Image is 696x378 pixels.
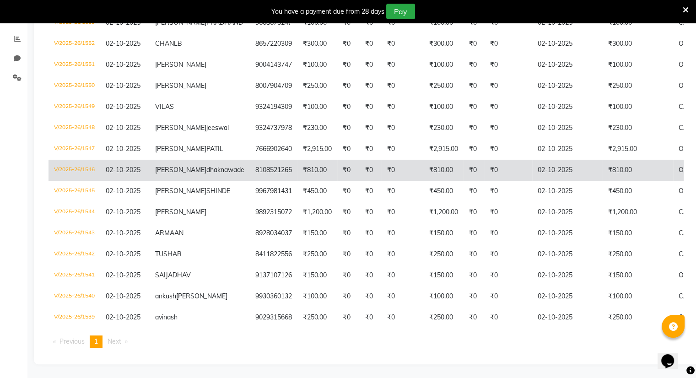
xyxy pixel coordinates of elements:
span: avinash [155,313,178,321]
span: 02-10-2025 [106,313,140,321]
span: ARMAAN [155,229,183,237]
td: ₹0 [360,307,382,328]
td: ₹0 [464,33,485,54]
td: ₹2,915.00 [424,139,464,160]
td: ₹100.00 [424,54,464,76]
span: 02-10-2025 [106,187,140,195]
td: ₹0 [360,76,382,97]
iframe: chat widget [658,341,687,369]
span: [PERSON_NAME] [155,81,206,90]
td: ₹0 [382,202,424,223]
span: 02-10-2025 [106,292,140,300]
td: ₹250.00 [297,244,337,265]
span: 02-10-2025 [106,208,140,216]
td: ₹0 [360,181,382,202]
div: You have a payment due from 28 days [271,7,384,16]
td: ₹0 [360,12,382,33]
td: ₹0 [485,223,532,244]
td: ₹250.00 [297,307,337,328]
td: ₹0 [382,97,424,118]
td: 02-10-2025 [532,54,603,76]
td: ₹0 [464,54,485,76]
td: 02-10-2025 [532,244,603,265]
td: V/2025-26/1539 [49,307,100,328]
span: Previous [59,337,85,346]
td: ₹0 [485,181,532,202]
td: 02-10-2025 [532,97,603,118]
td: ₹0 [485,139,532,160]
td: V/2025-26/1552 [49,33,100,54]
td: ₹0 [337,181,360,202]
td: ₹0 [464,181,485,202]
span: [PERSON_NAME] [155,187,206,195]
td: V/2025-26/1546 [49,160,100,181]
td: ₹810.00 [297,160,337,181]
td: ₹0 [337,76,360,97]
td: ₹0 [485,286,532,307]
td: 02-10-2025 [532,12,603,33]
span: [PERSON_NAME] [155,166,206,174]
td: ₹0 [485,307,532,328]
td: ₹300.00 [297,33,337,54]
td: ₹250.00 [603,76,673,97]
td: ₹0 [464,160,485,181]
span: 02-10-2025 [106,271,140,279]
td: 8928034037 [250,223,297,244]
td: ₹0 [382,12,424,33]
td: ₹150.00 [603,265,673,286]
td: 9004143747 [250,54,297,76]
td: ₹0 [337,265,360,286]
td: ₹0 [464,223,485,244]
td: ₹0 [360,202,382,223]
td: 02-10-2025 [532,139,603,160]
td: ₹0 [382,139,424,160]
td: ₹0 [464,12,485,33]
td: ₹0 [485,244,532,265]
td: ₹0 [382,286,424,307]
td: ₹0 [485,76,532,97]
td: ₹0 [337,160,360,181]
span: 02-10-2025 [106,145,140,153]
td: 02-10-2025 [532,76,603,97]
td: 02-10-2025 [532,265,603,286]
td: ₹1,200.00 [297,202,337,223]
td: 8007904709 [250,76,297,97]
td: ₹100.00 [297,97,337,118]
td: 02-10-2025 [532,118,603,139]
td: ₹230.00 [424,118,464,139]
td: ₹100.00 [603,97,673,118]
td: ₹450.00 [603,181,673,202]
td: ₹0 [337,223,360,244]
td: V/2025-26/1543 [49,223,100,244]
td: ₹0 [337,118,360,139]
span: Next [108,337,121,346]
td: ₹0 [485,33,532,54]
span: [PERSON_NAME] [155,124,206,132]
td: ₹0 [382,307,424,328]
td: ₹0 [382,54,424,76]
td: ₹450.00 [424,181,464,202]
td: ₹230.00 [603,118,673,139]
td: ₹2,915.00 [297,139,337,160]
td: 8657220309 [250,33,297,54]
td: ₹0 [382,223,424,244]
td: 9324194309 [250,97,297,118]
td: V/2025-26/1551 [49,54,100,76]
td: 7666902640 [250,139,297,160]
td: 02-10-2025 [532,160,603,181]
td: 9668675247 [250,12,297,33]
td: 02-10-2025 [532,202,603,223]
td: ₹100.00 [297,54,337,76]
td: ₹0 [337,54,360,76]
td: ₹0 [337,202,360,223]
td: ₹0 [464,265,485,286]
td: ₹0 [337,244,360,265]
td: V/2025-26/1540 [49,286,100,307]
td: ₹0 [360,139,382,160]
td: 02-10-2025 [532,223,603,244]
td: ₹0 [464,97,485,118]
td: 9137107126 [250,265,297,286]
td: ₹150.00 [424,223,464,244]
td: 9892315072 [250,202,297,223]
span: CHANL [155,39,178,48]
